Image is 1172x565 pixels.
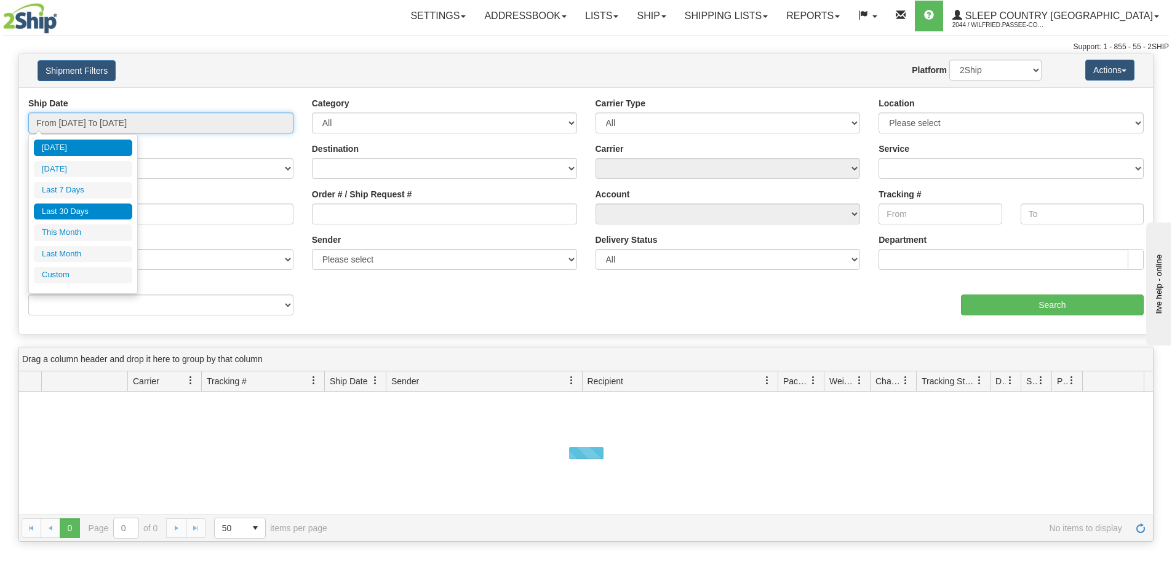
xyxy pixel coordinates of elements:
span: select [245,518,265,538]
input: To [1021,203,1144,224]
a: Packages filter column settings [803,370,824,391]
span: Tracking # [207,375,247,387]
a: Refresh [1131,518,1150,538]
span: 50 [222,522,238,534]
input: Search [961,294,1144,315]
div: grid grouping header [19,347,1153,371]
a: Delivery Status filter column settings [1000,370,1021,391]
span: items per page [214,518,327,539]
span: Recipient [588,375,623,387]
span: Page of 0 [89,518,158,539]
span: No items to display [345,523,1122,533]
label: Platform [912,64,947,76]
span: Pickup Status [1057,375,1067,387]
label: Ship Date [28,97,68,109]
a: Reports [777,1,849,31]
label: Account [596,188,630,200]
label: Order # / Ship Request # [312,188,412,200]
label: Category [312,97,349,109]
li: Last Month [34,246,132,263]
a: Addressbook [475,1,576,31]
span: Tracking Status [922,375,975,387]
a: Tracking Status filter column settings [969,370,990,391]
button: Shipment Filters [38,60,116,81]
li: Custom [34,267,132,283]
li: This Month [34,224,132,241]
li: Last 7 Days [34,182,132,199]
a: Ship [628,1,675,31]
div: Support: 1 - 855 - 55 - 2SHIP [3,42,1169,52]
span: 2044 / Wilfried.Passee-Coutrin [952,19,1045,31]
label: Carrier [596,143,624,155]
li: Last 30 Days [34,203,132,220]
label: Location [879,97,914,109]
button: Actions [1085,60,1134,81]
span: Charge [875,375,901,387]
li: [DATE] [34,140,132,156]
a: Shipment Issues filter column settings [1030,370,1051,391]
div: live help - online [9,10,114,20]
span: Page 0 [60,518,79,538]
span: Ship Date [330,375,367,387]
label: Carrier Type [596,97,645,109]
label: Department [879,234,927,246]
a: Pickup Status filter column settings [1061,370,1082,391]
a: Carrier filter column settings [180,370,201,391]
span: Delivery Status [995,375,1006,387]
a: Charge filter column settings [895,370,916,391]
span: Shipment Issues [1026,375,1037,387]
span: Packages [783,375,809,387]
a: Ship Date filter column settings [365,370,386,391]
a: Recipient filter column settings [757,370,778,391]
a: Shipping lists [676,1,777,31]
label: Destination [312,143,359,155]
span: Carrier [133,375,159,387]
a: Lists [576,1,628,31]
span: Weight [829,375,855,387]
label: Tracking # [879,188,921,200]
span: Sender [391,375,419,387]
label: Service [879,143,909,155]
li: [DATE] [34,161,132,178]
a: Tracking # filter column settings [303,370,324,391]
label: Delivery Status [596,234,658,246]
a: Sender filter column settings [561,370,582,391]
label: Sender [312,234,341,246]
a: Weight filter column settings [849,370,870,391]
a: Sleep Country [GEOGRAPHIC_DATA] 2044 / Wilfried.Passee-Coutrin [943,1,1168,31]
span: Sleep Country [GEOGRAPHIC_DATA] [962,10,1153,21]
a: Settings [401,1,475,31]
iframe: chat widget [1144,219,1171,345]
input: From [879,203,1002,224]
img: logo2044.jpg [3,3,57,34]
span: Page sizes drop down [214,518,266,539]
